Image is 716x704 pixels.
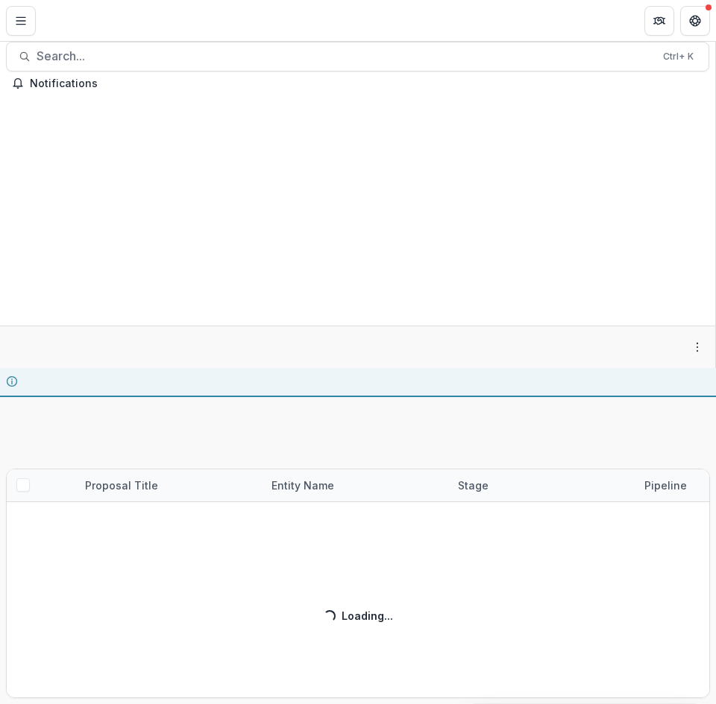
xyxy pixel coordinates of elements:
button: Get Help [680,6,710,36]
button: More [688,338,706,356]
span: Notifications [30,77,703,90]
span: Search... [37,49,654,63]
div: Ctrl + K [660,48,697,65]
button: Search... [6,42,709,72]
button: Partners [644,6,674,36]
button: Toggle Menu [6,6,36,36]
button: Notifications [6,72,709,95]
